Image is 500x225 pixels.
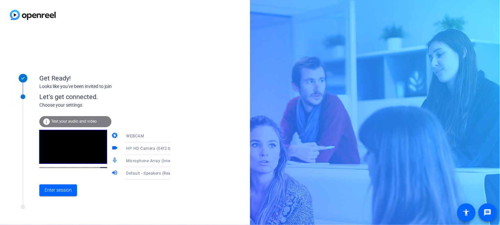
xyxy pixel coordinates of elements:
[39,92,184,102] div: Let's get connected.
[43,118,50,126] mat-icon: info
[111,157,119,165] mat-icon: mic_none
[111,169,119,177] mat-icon: volume_up
[111,132,119,140] mat-icon: camera
[126,158,271,163] span: Microphone Array (Intel® Smart Sound Technology for Digital Microphones)
[462,209,470,216] mat-icon: accessibility
[39,73,170,83] div: Get Ready!
[484,209,491,216] mat-icon: message
[126,170,197,176] span: Default - Speakers (Realtek(R) Audio)
[126,134,144,138] span: WEBCAM
[45,187,72,194] span: Enter session
[39,102,184,109] div: Choose your settings
[39,83,170,90] div: Looks like you've been invited to join
[51,119,97,124] span: Test your audio and video
[111,145,119,152] mat-icon: videocam
[39,184,77,196] button: Enter session
[126,146,179,151] span: HP HD Camera (04f2:b6c6)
